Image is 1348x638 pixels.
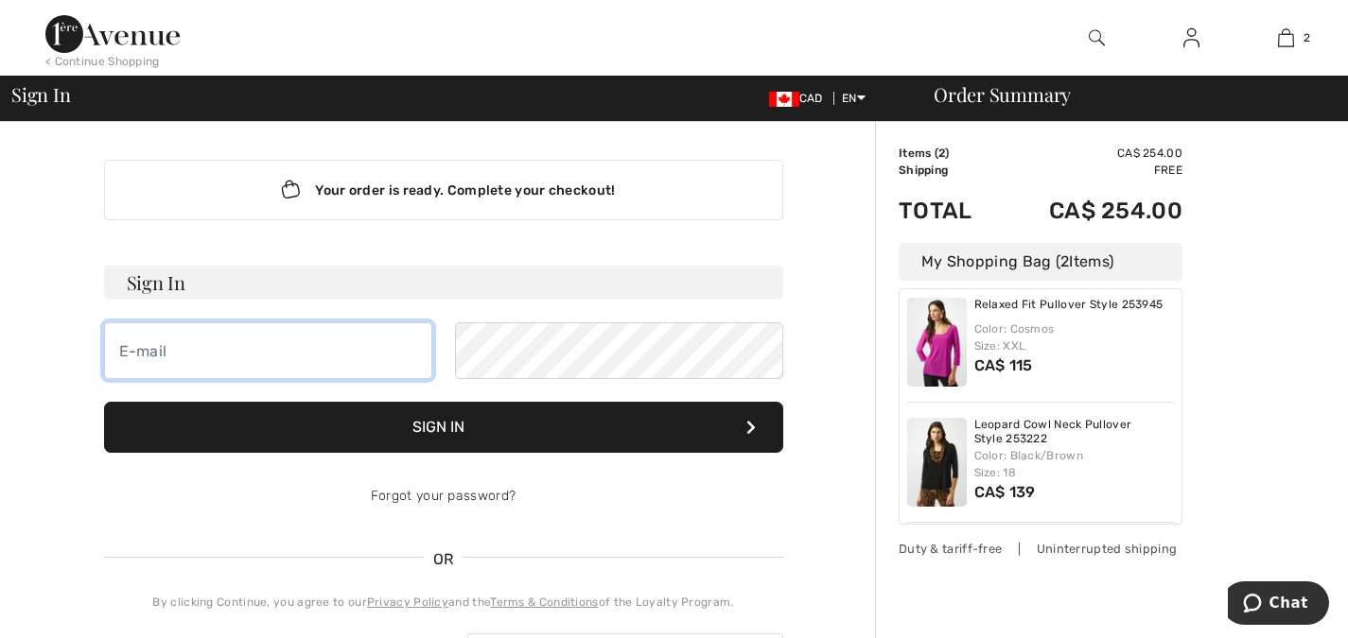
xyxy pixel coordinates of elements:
span: OR [424,548,464,571]
td: CA$ 254.00 [999,145,1182,162]
a: Sign In [1168,26,1215,50]
span: CA$ 139 [974,483,1036,501]
img: My Bag [1278,26,1294,49]
div: Duty & tariff-free | Uninterrupted shipping [899,540,1182,558]
button: Sign In [104,402,783,453]
span: Sign In [11,85,70,104]
div: < Continue Shopping [45,53,160,70]
a: Forgot your password? [371,488,516,504]
div: Your order is ready. Complete your checkout! [104,160,783,220]
div: Order Summary [911,85,1337,104]
div: By clicking Continue, you agree to our and the of the Loyalty Program. [104,594,783,611]
a: Terms & Conditions [490,595,598,609]
a: Relaxed Fit Pullover Style 253945 [974,298,1164,313]
span: 2 [1060,252,1069,270]
div: Color: Black/Brown Size: 18 [974,447,1175,481]
td: CA$ 254.00 [999,179,1182,243]
input: E-mail [104,322,432,379]
img: My Info [1183,26,1199,49]
span: 2 [938,147,945,160]
span: EN [842,92,866,105]
td: Shipping [899,162,999,179]
img: 1ère Avenue [45,15,180,53]
img: search the website [1089,26,1105,49]
div: Color: Cosmos Size: XXL [974,320,1175,354]
h3: Sign In [104,266,783,300]
td: Items ( ) [899,145,999,162]
span: CAD [769,92,831,105]
a: 2 [1239,26,1332,49]
a: Privacy Policy [367,595,448,609]
div: My Shopping Bag ( Items) [899,243,1182,281]
img: Relaxed Fit Pullover Style 253945 [907,298,967,387]
img: Canadian Dollar [769,92,799,107]
td: Total [899,179,999,243]
iframe: Opens a widget where you can chat to one of our agents [1228,581,1329,629]
span: CA$ 115 [974,356,1033,374]
img: Leopard Cowl Neck Pullover Style 253222 [907,418,967,507]
a: Leopard Cowl Neck Pullover Style 253222 [974,418,1175,447]
span: 2 [1304,29,1310,46]
td: Free [999,162,1182,179]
